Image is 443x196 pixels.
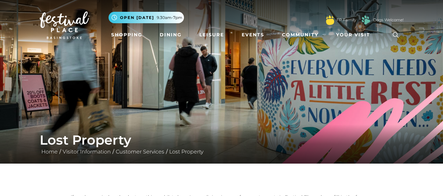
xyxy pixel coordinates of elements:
a: Shopping [109,29,145,41]
a: Your Visit [333,29,376,41]
a: Lost Property [168,149,205,155]
img: Festival Place Logo [40,11,89,39]
a: Visitor Information [61,149,112,155]
a: Home [40,149,59,155]
a: Dogs Welcome! [373,17,404,23]
a: Leisure [197,29,227,41]
span: 9.30am-7pm [157,15,182,21]
a: Events [239,29,267,41]
span: Open [DATE] [120,15,154,21]
div: / / / [35,132,409,156]
span: Your Visit [336,31,370,38]
a: Customer Services [114,149,166,155]
a: Dining [157,29,184,41]
h1: Lost Property [40,132,404,148]
a: Community [279,29,321,41]
button: Open [DATE] 9.30am-7pm [109,12,184,23]
a: FP Family [336,17,356,23]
